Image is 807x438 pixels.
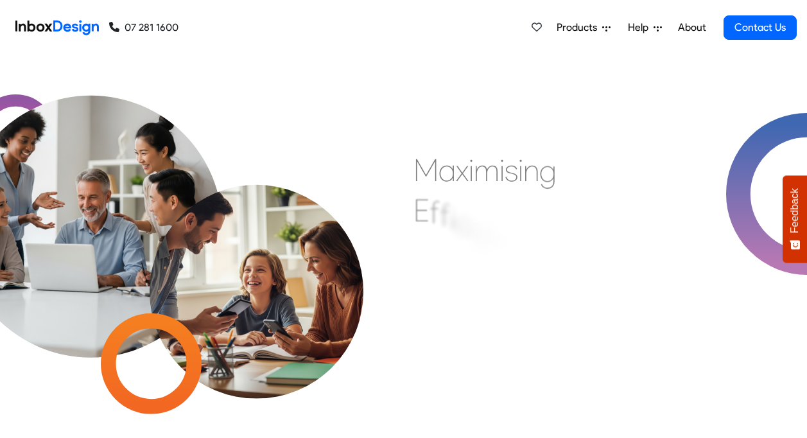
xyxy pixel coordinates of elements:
[674,15,709,40] a: About
[430,193,440,231] div: f
[505,151,518,189] div: s
[413,151,438,189] div: M
[476,215,492,253] div: e
[557,20,602,35] span: Products
[551,15,616,40] a: Products
[518,151,523,189] div: i
[628,20,654,35] span: Help
[438,151,456,189] div: a
[440,196,450,234] div: f
[474,151,499,189] div: m
[109,20,178,35] a: 07 281 1600
[469,151,474,189] div: i
[123,131,390,398] img: parents_with_child.png
[413,191,430,229] div: E
[539,151,557,189] div: g
[724,15,797,40] a: Contact Us
[450,199,455,238] div: i
[789,188,801,233] span: Feedback
[623,15,667,40] a: Help
[471,209,476,247] div: i
[456,151,469,189] div: x
[492,221,508,259] div: n
[499,151,505,189] div: i
[783,175,807,263] button: Feedback - Show survey
[523,151,539,189] div: n
[413,151,725,344] div: Maximising Efficient & Engagement, Connecting Schools, Families, and Students.
[455,204,471,242] div: c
